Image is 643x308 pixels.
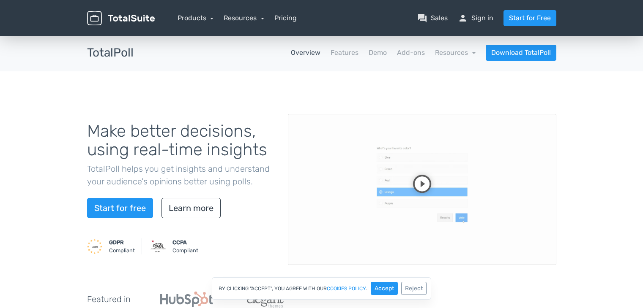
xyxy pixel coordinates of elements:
[371,282,398,295] button: Accept
[417,13,448,23] a: question_answerSales
[87,122,275,159] h1: Make better decisions, using real-time insights
[87,162,275,188] p: TotalPoll helps you get insights and understand your audience's opinions better using polls.
[458,13,468,23] span: person
[224,14,264,22] a: Resources
[327,286,366,291] a: cookies policy
[458,13,493,23] a: personSign in
[87,198,153,218] a: Start for free
[178,14,214,22] a: Products
[212,277,431,300] div: By clicking "Accept", you agree with our .
[369,48,387,58] a: Demo
[331,48,358,58] a: Features
[291,48,320,58] a: Overview
[87,11,155,26] img: TotalSuite for WordPress
[503,10,556,26] a: Start for Free
[109,239,124,246] strong: GDPR
[274,13,297,23] a: Pricing
[109,238,135,254] small: Compliant
[87,46,134,59] h3: TotalPoll
[401,282,427,295] button: Reject
[397,48,425,58] a: Add-ons
[87,294,131,304] h5: Featured in
[87,239,102,254] img: GDPR
[435,49,476,57] a: Resources
[486,45,556,61] a: Download TotalPoll
[172,238,198,254] small: Compliant
[417,13,427,23] span: question_answer
[172,239,187,246] strong: CCPA
[150,239,166,254] img: CCPA
[161,198,221,218] a: Learn more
